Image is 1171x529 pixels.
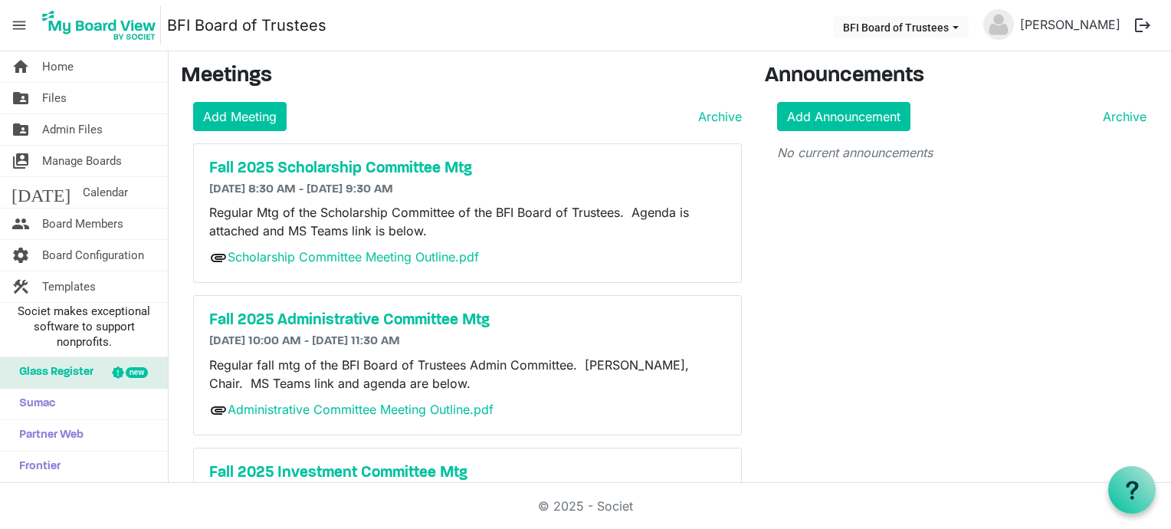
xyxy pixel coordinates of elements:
[11,209,30,239] span: people
[7,304,161,350] span: Societ makes exceptional software to support nonprofits.
[209,401,228,419] span: attachment
[228,402,494,417] a: Administrative Committee Meeting Outline.pdf
[181,64,742,90] h3: Meetings
[42,271,96,302] span: Templates
[209,203,726,240] p: Regular Mtg of the Scholarship Committee of the BFI Board of Trustees. Agenda is attached and MS ...
[228,249,479,264] a: Scholarship Committee Meeting Outline.pdf
[11,146,30,176] span: switch_account
[42,51,74,82] span: Home
[11,177,71,208] span: [DATE]
[5,11,34,40] span: menu
[11,420,84,451] span: Partner Web
[1127,9,1159,41] button: logout
[983,9,1014,40] img: no-profile-picture.svg
[11,51,30,82] span: home
[209,311,726,330] a: Fall 2025 Administrative Committee Mtg
[42,83,67,113] span: Files
[777,143,1146,162] p: No current announcements
[209,356,726,393] p: Regular fall mtg of the BFI Board of Trustees Admin Committee. [PERSON_NAME], Chair. MS Teams lin...
[538,498,633,514] a: © 2025 - Societ
[833,16,969,38] button: BFI Board of Trustees dropdownbutton
[777,102,910,131] a: Add Announcement
[11,240,30,271] span: settings
[11,271,30,302] span: construction
[83,177,128,208] span: Calendar
[126,367,148,378] div: new
[209,248,228,267] span: attachment
[692,107,742,126] a: Archive
[11,83,30,113] span: folder_shared
[42,240,144,271] span: Board Configuration
[11,452,61,482] span: Frontier
[1097,107,1146,126] a: Archive
[1014,9,1127,40] a: [PERSON_NAME]
[209,334,726,349] h6: [DATE] 10:00 AM - [DATE] 11:30 AM
[765,64,1159,90] h3: Announcements
[42,114,103,145] span: Admin Files
[11,389,55,419] span: Sumac
[42,209,123,239] span: Board Members
[42,146,122,176] span: Manage Boards
[209,182,726,197] h6: [DATE] 8:30 AM - [DATE] 9:30 AM
[167,10,326,41] a: BFI Board of Trustees
[193,102,287,131] a: Add Meeting
[209,464,726,482] a: Fall 2025 Investment Committee Mtg
[11,114,30,145] span: folder_shared
[38,6,167,44] a: My Board View Logo
[209,159,726,178] a: Fall 2025 Scholarship Committee Mtg
[38,6,161,44] img: My Board View Logo
[11,357,93,388] span: Glass Register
